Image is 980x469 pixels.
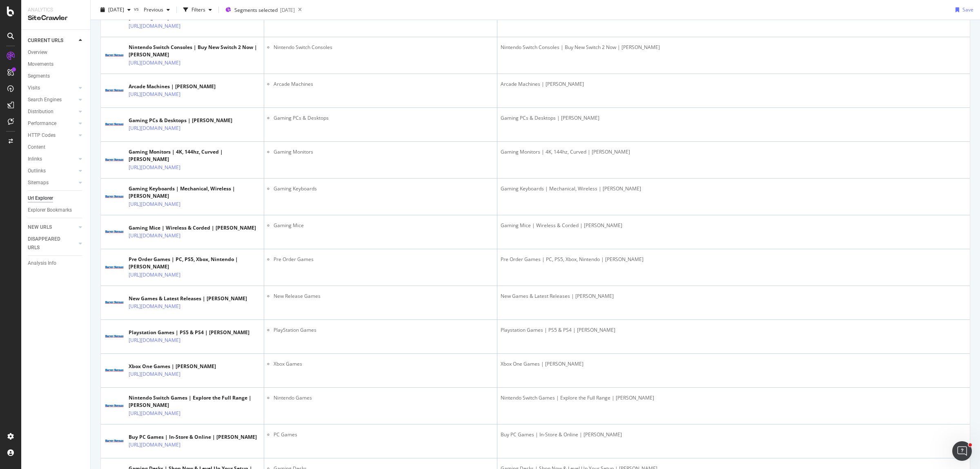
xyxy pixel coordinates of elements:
[962,6,973,13] div: Save
[129,295,247,302] div: New Games & Latest Releases | [PERSON_NAME]
[28,48,47,57] div: Overview
[28,36,76,45] a: CURRENT URLS
[274,44,494,51] li: Nintendo Switch Consoles
[108,6,124,13] span: 2025 Sep. 21st
[274,326,494,334] li: PlayStation Games
[28,60,85,69] a: Movements
[129,185,261,200] div: Gaming Keyboards | Mechanical, Wireless | [PERSON_NAME]
[104,401,125,411] img: main image
[129,163,180,172] a: [URL][DOMAIN_NAME]
[104,365,125,376] img: main image
[28,107,76,116] a: Distribution
[952,3,973,16] button: Save
[501,222,967,229] div: Gaming Mice | Wireless & Corded | [PERSON_NAME]
[104,331,125,342] img: main image
[129,336,180,344] a: [URL][DOMAIN_NAME]
[28,179,49,187] div: Sitemaps
[28,119,76,128] a: Performance
[140,6,163,13] span: Previous
[274,293,494,300] li: New Release Games
[274,185,494,192] li: Gaming Keyboards
[952,441,972,461] iframe: Intercom live chat
[501,326,967,334] div: Playstation Games | PS5 & PS4 | [PERSON_NAME]
[501,394,967,402] div: Nintendo Switch Games | Explore the Full Range | [PERSON_NAME]
[104,436,125,447] img: main image
[501,185,967,192] div: Gaming Keyboards | Mechanical, Wireless | [PERSON_NAME]
[501,256,967,263] div: Pre Order Games | PC, PS5, Xbox, Nintendo | [PERSON_NAME]
[28,235,69,252] div: DISAPPEARED URLS
[140,3,173,16] button: Previous
[104,192,125,202] img: main image
[501,293,967,300] div: New Games & Latest Releases | [PERSON_NAME]
[274,80,494,88] li: Arcade Machines
[28,84,40,92] div: Visits
[28,143,45,152] div: Content
[28,194,85,203] a: Url Explorer
[28,179,76,187] a: Sitemaps
[134,5,140,12] span: vs
[274,222,494,229] li: Gaming Mice
[234,7,278,13] span: Segments selected
[28,167,76,175] a: Outlinks
[180,3,215,16] button: Filters
[501,114,967,122] div: Gaming PCs & Desktops | [PERSON_NAME]
[129,302,180,310] a: [URL][DOMAIN_NAME]
[129,441,180,449] a: [URL][DOMAIN_NAME]
[28,96,62,104] div: Search Engines
[28,13,84,23] div: SiteCrawler
[28,60,53,69] div: Movements
[501,148,967,156] div: Gaming Monitors | 4K, 144hz, Curved | [PERSON_NAME]
[129,200,180,208] a: [URL][DOMAIN_NAME]
[28,96,76,104] a: Search Engines
[28,72,50,80] div: Segments
[28,259,56,268] div: Analysis Info
[129,224,256,232] div: Gaming Mice | Wireless & Corded | [PERSON_NAME]
[129,409,180,418] a: [URL][DOMAIN_NAME]
[129,22,180,30] a: [URL][DOMAIN_NAME]
[274,394,494,402] li: Nintendo Games
[129,329,249,336] div: Playstation Games | PS5 & PS4 | [PERSON_NAME]
[274,148,494,156] li: Gaming Monitors
[129,256,261,270] div: Pre Order Games | PC, PS5, Xbox, Nintendo | [PERSON_NAME]
[28,48,85,57] a: Overview
[129,59,180,67] a: [URL][DOMAIN_NAME]
[28,223,52,232] div: NEW URLS
[28,194,53,203] div: Url Explorer
[28,143,85,152] a: Content
[274,431,494,438] li: PC Games
[501,80,967,88] div: Arcade Machines | [PERSON_NAME]
[129,271,180,279] a: [URL][DOMAIN_NAME]
[501,44,967,51] div: Nintendo Switch Consoles | Buy New Switch 2 Now | [PERSON_NAME]
[28,107,53,116] div: Distribution
[129,363,216,370] div: Xbox One Games | [PERSON_NAME]
[222,3,295,16] button: Segments selected[DATE]
[104,155,125,165] img: main image
[280,7,295,13] div: [DATE]
[28,155,42,163] div: Inlinks
[28,36,63,45] div: CURRENT URLS
[104,262,125,273] img: main image
[129,124,180,132] a: [URL][DOMAIN_NAME]
[129,117,232,124] div: Gaming PCs & Desktops | [PERSON_NAME]
[129,148,261,163] div: Gaming Monitors | 4K, 144hz, Curved | [PERSON_NAME]
[28,206,72,214] div: Explorer Bookmarks
[104,119,125,130] img: main image
[28,259,85,268] a: Analysis Info
[28,131,56,140] div: HTTP Codes
[28,7,84,13] div: Analytics
[28,235,76,252] a: DISAPPEARED URLS
[129,44,261,58] div: Nintendo Switch Consoles | Buy New Switch 2 Now | [PERSON_NAME]
[104,227,125,237] img: main image
[104,50,125,61] img: main image
[129,433,257,441] div: Buy PC Games | In-Store & Online | [PERSON_NAME]
[104,85,125,96] img: main image
[28,119,56,128] div: Performance
[274,360,494,368] li: Xbox Games
[104,297,125,308] img: main image
[129,394,261,409] div: Nintendo Switch Games | Explore the Full Range | [PERSON_NAME]
[129,83,216,90] div: Arcade Machines | [PERSON_NAME]
[192,6,205,13] div: Filters
[28,72,85,80] a: Segments
[97,3,134,16] button: [DATE]
[28,206,85,214] a: Explorer Bookmarks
